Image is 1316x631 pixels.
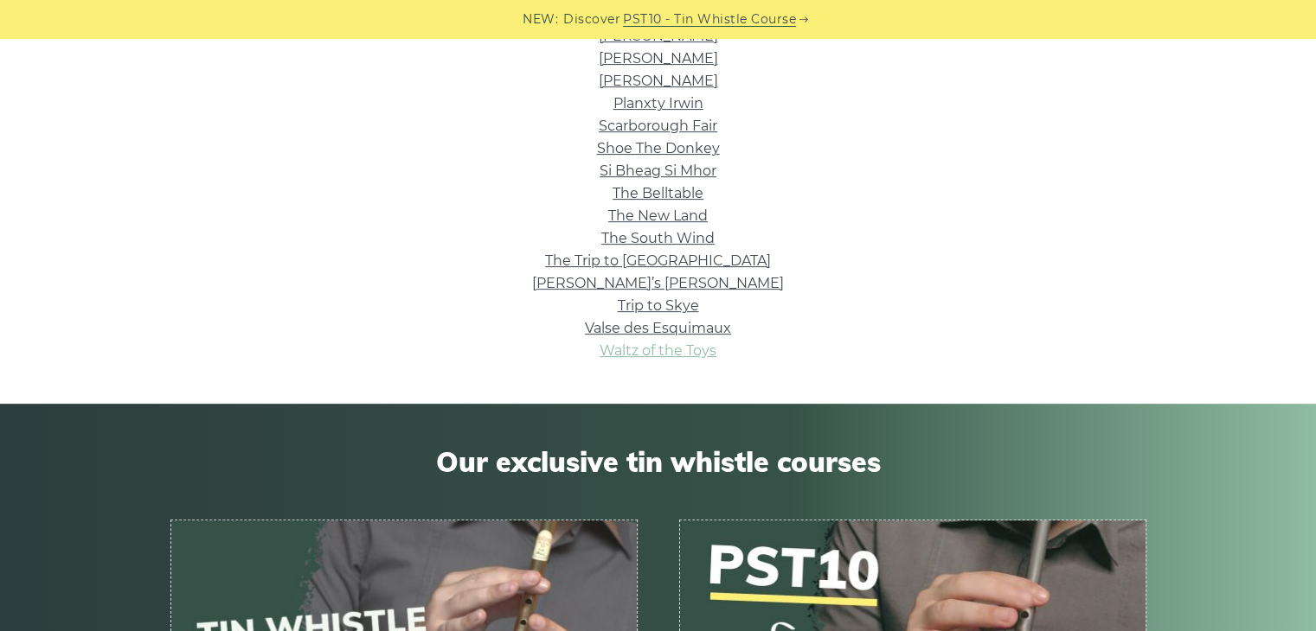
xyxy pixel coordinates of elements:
[585,320,731,336] a: Valse des Esquimaux
[608,207,708,224] a: The New Land
[618,297,699,314] a: Trip to Skye
[532,275,784,291] a: [PERSON_NAME]’s [PERSON_NAME]
[600,163,716,179] a: Si­ Bheag Si­ Mhor
[600,342,716,359] a: Waltz of the Toys
[599,50,718,67] a: [PERSON_NAME]
[601,230,715,246] a: The South Wind
[545,252,771,269] a: The Trip to [GEOGRAPHIC_DATA]
[599,73,718,89] a: [PERSON_NAME]
[563,10,620,29] span: Discover
[599,118,717,134] a: Scarborough Fair
[597,140,720,156] a: Shoe The Donkey
[613,95,703,112] a: Planxty Irwin
[623,10,796,29] a: PST10 - Tin Whistle Course
[613,185,703,201] a: The Belltable
[523,10,558,29] span: NEW:
[170,445,1146,478] span: Our exclusive tin whistle courses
